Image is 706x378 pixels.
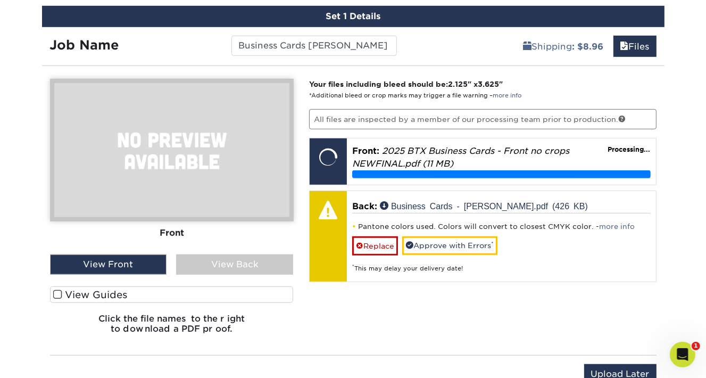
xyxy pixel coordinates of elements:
[309,80,503,88] strong: Your files including bleed should be: " x "
[517,36,611,57] a: Shipping: $8.96
[380,201,588,210] a: Business Cards - [PERSON_NAME].pdf (426 KB)
[448,80,468,88] span: 2.125
[50,254,167,275] div: View Front
[572,42,604,52] b: : $8.96
[620,42,629,52] span: files
[50,221,294,245] div: Front
[352,146,379,156] span: Front:
[50,314,294,342] h6: Click the file names to the right to download a PDF proof.
[176,254,293,275] div: View Back
[352,236,398,255] a: Replace
[402,236,497,254] a: Approve with Errors*
[50,286,294,303] label: View Guides
[50,37,119,53] strong: Job Name
[493,92,521,99] a: more info
[478,80,499,88] span: 3.625
[352,256,651,273] div: This may delay your delivery date!
[309,109,657,129] p: All files are inspected by a member of our processing team prior to production.
[352,222,651,231] li: Pantone colors used. Colors will convert to closest CMYK color. -
[352,146,569,169] em: 2025 BTX Business Cards - Front no crops NEWFINAL.pdf (11 MB)
[352,201,377,211] span: Back:
[231,36,397,56] input: Enter a job name
[613,36,657,57] a: Files
[692,342,700,350] span: 1
[599,223,635,231] a: more info
[524,42,532,52] span: shipping
[670,342,695,367] iframe: Intercom live chat
[42,6,665,27] div: Set 1 Details
[309,92,521,99] small: *Additional bleed or crop marks may trigger a file warning –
